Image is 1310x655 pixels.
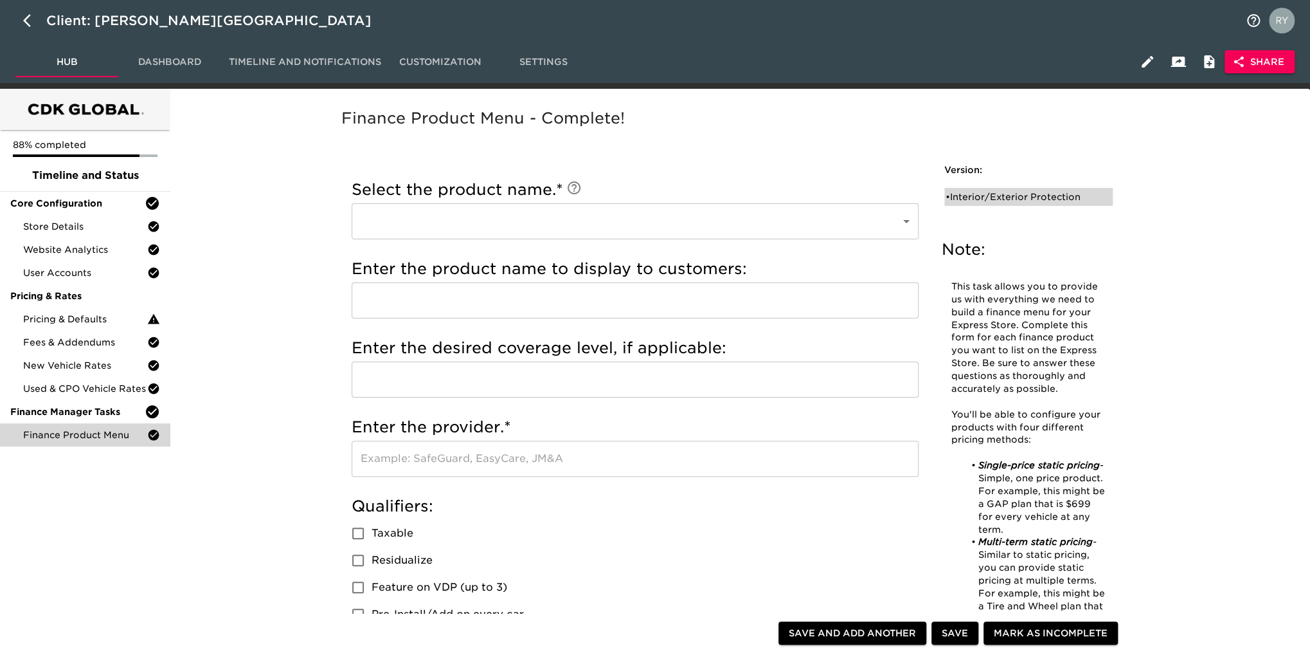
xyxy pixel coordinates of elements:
em: - [1093,537,1097,547]
button: Client View [1163,46,1194,77]
button: Save [931,622,978,645]
span: Save [942,625,968,641]
button: Share [1225,50,1295,74]
span: Core Configuration [10,197,145,210]
span: Timeline and Notifications [229,54,381,70]
div: Client: [PERSON_NAME][GEOGRAPHIC_DATA] [46,10,390,31]
span: Feature on VDP (up to 3) [372,580,507,595]
div: ​ [352,203,919,239]
span: Hub [23,54,111,70]
span: Settings [499,54,587,70]
div: •Interior/Exterior Protection [944,188,1113,206]
p: This task allows you to provide us with everything we need to build a finance menu for your Expre... [951,281,1106,396]
span: Timeline and Status [10,168,160,183]
h5: Enter the desired coverage level, if applicable: [352,338,919,358]
span: Fees & Addendums [23,336,147,349]
span: Finance Manager Tasks [10,405,145,418]
h6: Version: [944,163,1113,178]
span: New Vehicle Rates [23,359,147,372]
em: Multi-term static pricing [978,537,1093,547]
button: Save and Add Another [778,622,926,645]
span: Save and Add Another [789,625,916,641]
input: Example: SafeGuard, EasyCare, JM&A [352,441,919,477]
em: Single-price static pricing [978,460,1100,470]
button: Mark as Incomplete [983,622,1118,645]
span: Residualize [372,553,433,568]
h5: Select the product name. [352,180,919,200]
span: Taxable [372,526,413,541]
h5: Qualifiers: [352,496,919,517]
h5: Enter the product name to display to customers: [352,259,919,279]
h5: Finance Product Menu - Complete! [341,108,1133,129]
span: Pre-Install/Add on every car [372,607,524,622]
img: Profile [1269,8,1295,33]
span: User Accounts [23,266,147,279]
span: Store Details [23,220,147,233]
li: Similar to static pricing, you can provide static pricing at multiple terms. For example, this mi... [965,536,1106,651]
h5: Enter the provider. [352,417,919,438]
h5: Note: [942,239,1115,260]
span: Used & CPO Vehicle Rates [23,382,147,395]
span: Website Analytics [23,243,147,256]
button: Edit Hub [1132,46,1163,77]
span: Pricing & Rates [10,290,160,302]
span: Mark as Incomplete [994,625,1108,641]
span: Finance Product Menu [23,429,147,441]
div: • Interior/Exterior Protection [946,190,1093,203]
button: Internal Notes and Comments [1194,46,1225,77]
span: Pricing & Defaults [23,313,147,326]
button: notifications [1238,5,1269,36]
p: 88% completed [13,138,157,151]
p: You'll be able to configure your products with four different pricing methods: [951,409,1106,447]
span: Dashboard [126,54,213,70]
li: - Simple, one price product. For example, this might be a GAP plan that is $699 for every vehicle... [965,459,1106,536]
span: Customization [397,54,484,70]
span: Share [1235,54,1284,70]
